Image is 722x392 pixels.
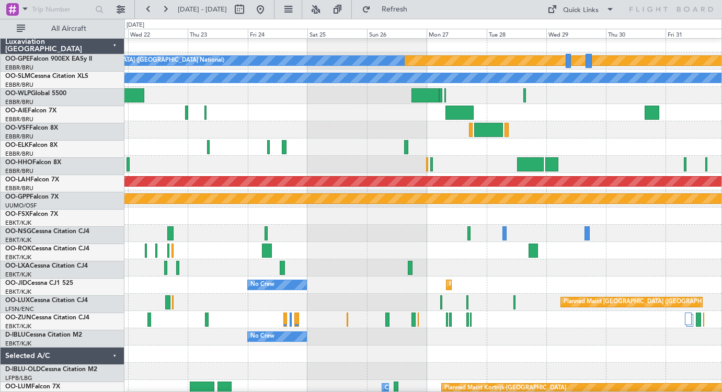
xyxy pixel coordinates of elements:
a: EBKT/KJK [5,288,31,296]
a: EBKT/KJK [5,271,31,279]
span: All Aircraft [27,25,110,32]
a: OO-GPPFalcon 7X [5,194,59,200]
span: D-IBLU-OLD [5,366,41,373]
a: EBBR/BRU [5,81,33,89]
a: EBKT/KJK [5,340,31,348]
div: No Crew [250,329,274,344]
button: All Aircraft [12,20,113,37]
button: Refresh [357,1,420,18]
a: OO-FSXFalcon 7X [5,211,58,217]
a: EBBR/BRU [5,133,33,141]
a: EBKT/KJK [5,253,31,261]
a: EBBR/BRU [5,150,33,158]
div: No Crew [GEOGRAPHIC_DATA] ([GEOGRAPHIC_DATA] National) [49,53,224,68]
div: Mon 27 [427,29,486,38]
a: OO-SLMCessna Citation XLS [5,73,88,79]
a: OO-VSFFalcon 8X [5,125,58,131]
a: OO-JIDCessna CJ1 525 [5,280,73,286]
div: Wed 22 [128,29,188,38]
a: OO-HHOFalcon 8X [5,159,61,166]
span: OO-ZUN [5,315,31,321]
a: OO-ELKFalcon 8X [5,142,58,148]
span: OO-JID [5,280,27,286]
div: Fri 24 [248,29,307,38]
div: Thu 23 [188,29,247,38]
a: EBBR/BRU [5,116,33,123]
div: Sat 25 [307,29,367,38]
a: OO-LXACessna Citation CJ4 [5,263,88,269]
a: OO-ROKCessna Citation CJ4 [5,246,89,252]
span: OO-VSF [5,125,29,131]
a: EBBR/BRU [5,64,33,72]
span: OO-LUM [5,384,31,390]
a: EBBR/BRU [5,167,33,175]
a: OO-AIEFalcon 7X [5,108,56,114]
span: [DATE] - [DATE] [178,5,227,14]
span: OO-FSX [5,211,29,217]
a: OO-LAHFalcon 7X [5,177,59,183]
div: No Crew [250,277,274,293]
a: OO-WLPGlobal 5500 [5,90,66,97]
span: OO-LAH [5,177,30,183]
span: OO-SLM [5,73,30,79]
span: OO-AIE [5,108,28,114]
a: OO-LUXCessna Citation CJ4 [5,297,88,304]
a: LFPB/LBG [5,374,32,382]
span: OO-NSG [5,228,31,235]
span: Refresh [373,6,417,13]
a: D-IBLUCessna Citation M2 [5,332,82,338]
a: D-IBLU-OLDCessna Citation M2 [5,366,97,373]
span: OO-ROK [5,246,31,252]
span: OO-LXA [5,263,30,269]
div: Wed 29 [546,29,606,38]
div: Tue 28 [487,29,546,38]
a: EBBR/BRU [5,98,33,106]
span: OO-GPE [5,56,30,62]
div: Sun 26 [367,29,427,38]
a: LFSN/ENC [5,305,34,313]
input: Trip Number [32,2,92,17]
span: D-IBLU [5,332,26,338]
a: EBKT/KJK [5,219,31,227]
div: [DATE] [127,21,144,30]
span: OO-HHO [5,159,32,166]
div: Quick Links [563,5,599,16]
a: OO-LUMFalcon 7X [5,384,60,390]
a: UUMO/OSF [5,202,37,210]
a: OO-ZUNCessna Citation CJ4 [5,315,89,321]
span: OO-ELK [5,142,29,148]
a: EBKT/KJK [5,236,31,244]
div: Planned Maint Kortrijk-[GEOGRAPHIC_DATA] [449,277,571,293]
span: OO-LUX [5,297,30,304]
a: OO-NSGCessna Citation CJ4 [5,228,89,235]
a: EBKT/KJK [5,322,31,330]
a: OO-GPEFalcon 900EX EASy II [5,56,92,62]
span: OO-WLP [5,90,31,97]
button: Quick Links [542,1,620,18]
div: Thu 30 [606,29,666,38]
span: OO-GPP [5,194,30,200]
a: EBBR/BRU [5,185,33,192]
